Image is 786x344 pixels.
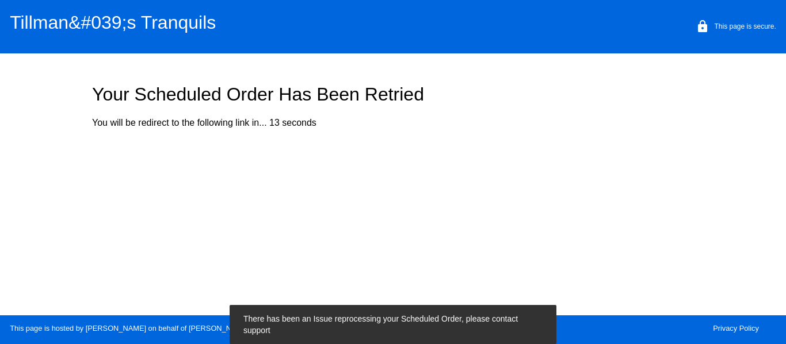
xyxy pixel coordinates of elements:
[92,118,786,128] p: You will be redirect to the following link in... 13 seconds
[714,22,776,30] p: This page is secure.
[92,84,786,105] h1: Your Scheduled Order Has Been Retried
[696,20,709,33] mat-icon: lock
[10,324,366,333] p: This page is hosted by [PERSON_NAME] on behalf of [PERSON_NAME]#039;s Tranquils.
[10,12,383,41] h1: Tillman&#039;s Tranquils
[243,313,543,336] simple-snack-bar: There has been an Issue reprocessing your Scheduled Order, please contact support
[713,324,759,333] a: Privacy Policy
